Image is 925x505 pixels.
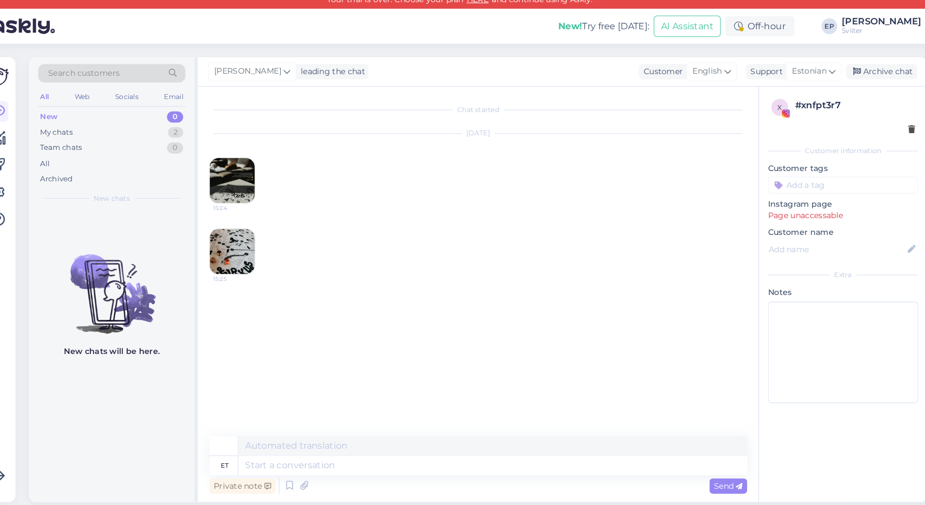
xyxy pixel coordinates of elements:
img: No chats [49,234,208,332]
span: [PERSON_NAME] [227,72,291,84]
span: x [768,108,772,116]
p: Notes [759,285,903,296]
div: Chat started [222,110,739,120]
img: Askly Logo [9,73,29,94]
div: New [60,116,76,127]
div: Sviiter [830,35,907,43]
button: AI Assistant [649,24,713,45]
span: English [686,72,715,84]
p: New chats will be here. [82,342,174,353]
span: 15:24 [226,205,266,213]
div: # xnfpt3r7 [785,104,900,117]
div: [PERSON_NAME] [830,26,907,35]
div: et [233,448,240,466]
p: Page unaccessable [759,211,903,222]
a: [PERSON_NAME]Sviiter [830,26,919,43]
img: attachment [222,161,266,205]
div: Try free [DATE]: [557,28,645,41]
span: New chats [111,195,146,205]
div: leading the chat [306,73,372,84]
p: Instagram page [759,200,903,211]
span: Estonian [782,72,815,84]
div: EP [810,27,825,42]
div: 0 [181,116,197,127]
input: Add name [759,243,891,255]
div: Off-hour [718,25,784,44]
div: Web [90,95,109,109]
div: Socials [129,95,156,109]
div: Archive chat [834,71,902,86]
div: Extra [759,268,903,278]
div: Archived [60,176,91,187]
span: Send [707,471,735,481]
div: Team chats [60,146,100,157]
span: Search customers [67,74,136,86]
div: 2 [182,132,197,142]
p: Customer tags [759,166,903,177]
p: Customer name [759,227,903,238]
div: Private note [222,469,286,484]
div: [DATE] [222,133,739,142]
div: My chats [60,132,90,142]
span: 15:25 [226,273,266,281]
div: All [60,161,69,172]
div: Support [738,73,773,84]
div: Email [176,95,199,109]
div: Customer information [759,149,903,159]
input: Add a tag [759,179,903,195]
b: New! [557,29,580,40]
img: attachment [222,229,266,273]
div: Customer [635,73,677,84]
a: HERE [466,4,494,14]
div: All [57,95,70,109]
div: 0 [181,146,197,157]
